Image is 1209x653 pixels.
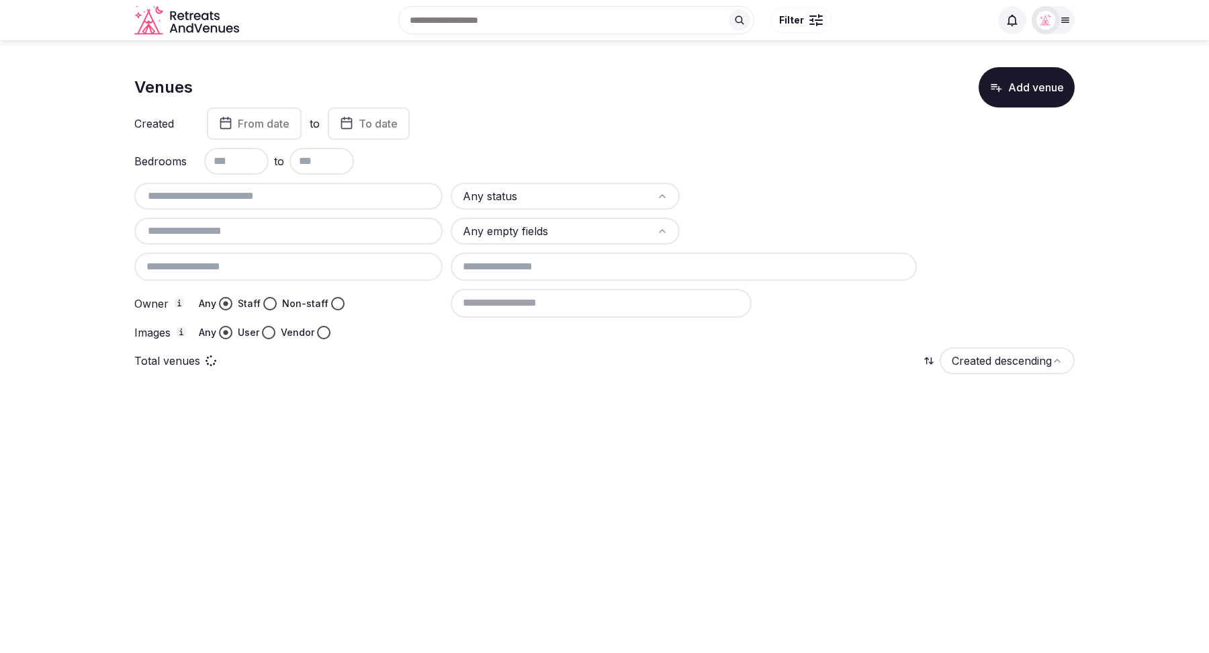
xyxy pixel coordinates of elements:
button: From date [207,107,302,140]
label: Created [134,118,188,129]
label: Non-staff [282,297,328,310]
button: Add venue [979,67,1075,107]
a: Visit the homepage [134,5,242,36]
label: Staff [238,297,261,310]
label: Any [199,297,216,310]
span: to [274,153,284,169]
label: Owner [134,298,188,310]
img: Matt Grant Oakes [1036,11,1055,30]
button: Images [176,326,187,337]
button: Owner [174,298,185,308]
button: To date [328,107,410,140]
svg: Retreats and Venues company logo [134,5,242,36]
label: Vendor [281,326,314,339]
label: Images [134,326,188,339]
span: Filter [779,13,804,27]
p: Total venues [134,353,200,368]
label: to [310,116,320,131]
span: To date [359,117,398,130]
span: From date [238,117,289,130]
label: User [238,326,259,339]
button: Filter [770,7,832,33]
label: Bedrooms [134,156,188,167]
h1: Venues [134,76,193,99]
label: Any [199,326,216,339]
